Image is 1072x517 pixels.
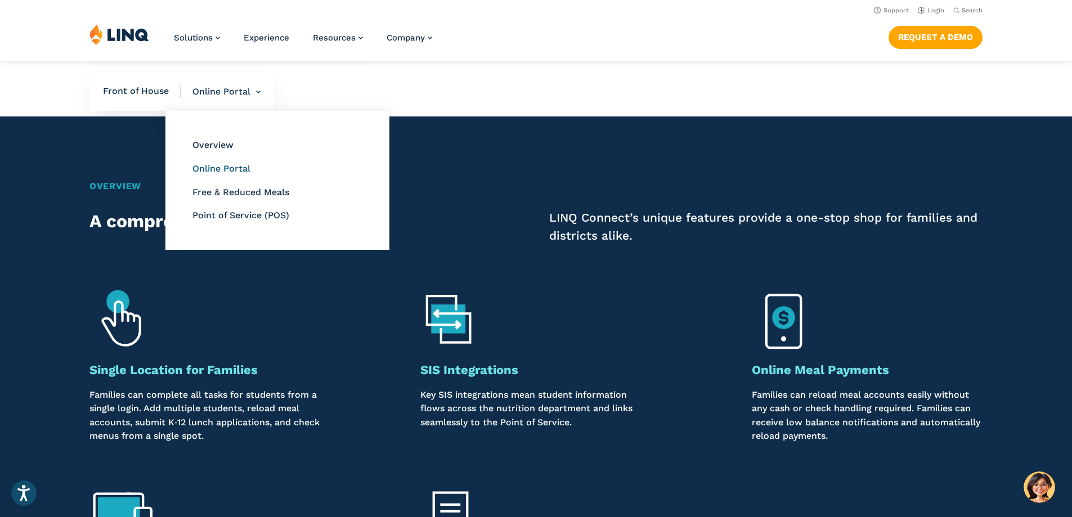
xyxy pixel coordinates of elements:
a: Support [874,7,909,14]
a: Resources [313,33,363,43]
strong: SIS Integrations [420,363,518,377]
a: Company [387,33,432,43]
button: Open Search Bar [953,6,983,15]
a: Request a Demo [889,26,983,48]
p: Families can reload meal accounts easily without any cash or check handling required. Families ca... [752,388,983,443]
span: Solutions [174,33,213,43]
strong: Single Location for Families [89,363,258,377]
h2: A comprehensive online portal [89,209,446,234]
nav: Button Navigation [889,24,983,48]
span: Search [962,7,983,14]
p: LINQ Connect’s unique features provide a one-stop shop for families and districts alike. [549,209,983,245]
p: Families can complete all tasks for students from a single login. Add multiple students, reload m... [89,388,320,443]
img: LINQ | K‑12 Software [89,24,149,45]
a: Overview [192,140,234,151]
li: Online Portal [181,72,261,111]
span: Front of House [103,86,181,98]
a: Experience [244,33,289,43]
nav: Primary Navigation [174,24,432,61]
a: Online Portal [192,163,250,174]
a: Solutions [174,33,220,43]
strong: Online Meal Payments [752,363,889,377]
a: Free & Reduced Meals [192,187,289,197]
button: Hello, have a question? Let’s chat. [1024,471,1055,503]
p: Key SIS integrations mean student information flows across the nutrition department and links sea... [420,388,651,443]
span: Resources [313,33,356,43]
a: Point of Service (POS) [192,210,289,221]
a: Login [918,7,944,14]
span: Company [387,33,425,43]
h2: Overview [89,179,983,193]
